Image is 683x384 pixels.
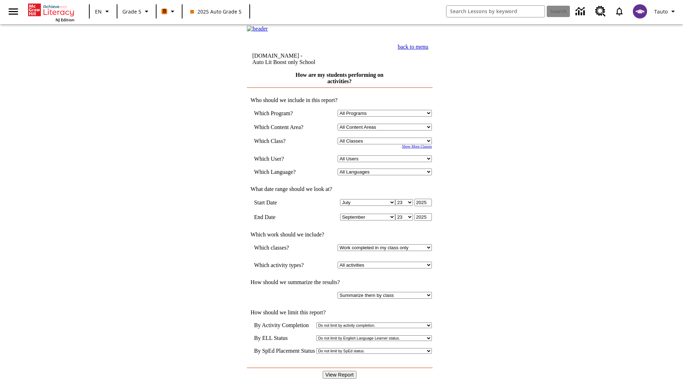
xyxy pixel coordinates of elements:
td: What date range should we look at? [247,186,432,192]
td: How should we limit this report? [247,309,432,316]
a: How are my students performing on activities? [296,72,383,84]
td: [DOMAIN_NAME] - [252,53,361,65]
span: Tauto [654,8,668,15]
nobr: Which Content Area? [254,124,303,130]
a: Data Center [571,2,591,21]
span: EN [95,8,102,15]
td: Which Language? [254,169,314,175]
nobr: Auto Lit Boost only School [252,59,315,65]
input: View Report [323,371,357,379]
a: Resource Center, Will open in new tab [591,2,610,21]
button: Select a new avatar [629,2,651,21]
a: Notifications [610,2,629,21]
button: Open side menu [3,1,24,22]
button: Language: EN, Select a language [92,5,115,18]
img: header [247,26,268,32]
span: 2025 Auto Grade 5 [190,8,242,15]
div: Home [28,2,74,22]
td: Which User? [254,155,314,162]
td: Who should we include in this report? [247,97,432,103]
td: Which Program? [254,110,314,117]
td: Which classes? [254,244,314,251]
td: By SpEd Placement Status [254,348,315,354]
img: avatar image [633,4,647,18]
td: Which work should we include? [247,231,432,238]
td: By Activity Completion [254,322,315,329]
a: back to menu [398,44,428,50]
span: NJ Edition [55,17,74,22]
span: B [163,7,166,16]
a: Show More Classes [402,144,432,148]
button: Profile/Settings [651,5,680,18]
td: How should we summarize the results? [247,279,432,286]
span: Grade 5 [122,8,141,15]
td: Which activity types? [254,262,314,268]
td: Which Class? [254,138,314,144]
td: End Date [254,213,314,221]
td: By ELL Status [254,335,315,341]
button: Boost Class color is orange. Change class color [159,5,180,18]
td: Start Date [254,199,314,206]
input: search field [446,6,545,17]
button: Grade: Grade 5, Select a grade [120,5,154,18]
